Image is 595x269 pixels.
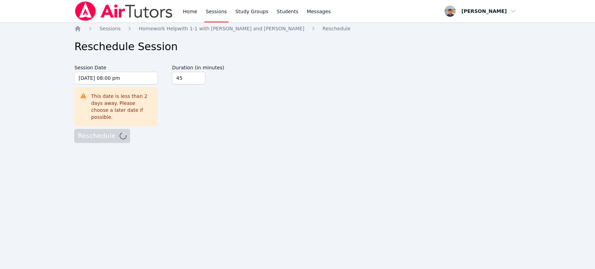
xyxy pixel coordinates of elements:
span: Homework Help with 1-1 with [PERSON_NAME] and [PERSON_NAME] [139,26,304,31]
nav: Breadcrumb [74,25,520,32]
label: Session Date [74,61,158,72]
span: Sessions [99,26,121,31]
img: Air Tutors [74,1,173,21]
a: Sessions [99,25,121,32]
a: Reschedule [322,25,350,32]
h1: Reschedule Session [74,40,520,53]
a: Homework Helpwith 1-1 with [PERSON_NAME] and [PERSON_NAME] [139,25,304,32]
span: Messages [307,8,331,15]
label: Duration (in minutes) [172,61,239,72]
span: Reschedule [322,26,350,31]
button: Reschedule [74,129,130,143]
div: This date is less than 2 days away. Please choose a later date if possible. [91,93,152,121]
span: Reschedule [78,131,127,141]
